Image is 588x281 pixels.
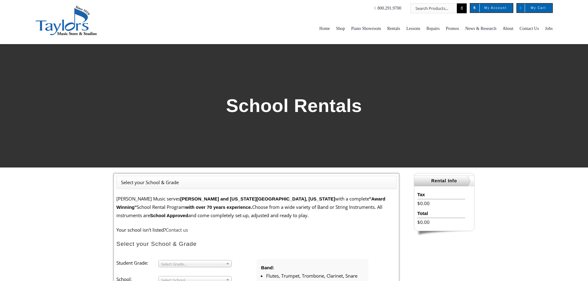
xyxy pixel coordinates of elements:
a: About [492,13,506,44]
span: Contact Us [512,23,536,33]
a: My Account [466,3,512,13]
span: About [492,23,506,33]
span: News & Research [448,23,486,33]
span: Piano Showroom [310,23,348,33]
nav: Main Menu [170,13,553,44]
strong: School Approved [150,212,189,218]
a: Shop [292,13,304,44]
span: Repairs [401,23,418,33]
h2: Rental Info [414,175,474,186]
h1: School Rentals [114,93,475,118]
a: Home [272,13,286,44]
a: News & Research [448,13,486,44]
span: My Account [473,6,505,10]
p: [PERSON_NAME] Music serves with a complete School Rental Program Choose from a wide variety of Ba... [116,194,397,219]
span: Select Grade... [161,259,223,267]
strong: with over 70 years experience. [186,203,258,209]
span: Shop [292,23,304,33]
input: Search [453,3,463,13]
nav: Top Right [170,3,553,13]
input: Search Products... [407,3,453,13]
a: Rentals [355,13,371,44]
strong: Band: [261,263,274,270]
li: $0.00 [417,218,465,226]
span: Lessons [377,23,395,33]
label: Student Grade: [116,258,158,266]
a: Repairs [401,13,418,44]
a: 800.291.9700 [362,3,397,13]
a: Promos [424,13,441,44]
li: Tax [417,191,465,199]
span: Rentals [355,23,371,33]
a: Lessons [377,13,395,44]
p: Your school isn't listed? [116,225,397,233]
h2: Select your School & Grade [116,239,397,247]
a: Jobs [543,13,553,44]
li: Select your School & Grade [121,178,179,186]
span: Jobs [543,23,553,33]
a: My Cart [515,3,553,13]
span: Promos [424,23,441,33]
strong: [PERSON_NAME] and [US_STATE][GEOGRAPHIC_DATA], [US_STATE] [180,195,327,201]
a: Contact us [166,226,188,232]
li: Total [417,209,465,218]
span: 800.291.9700 [369,3,397,13]
span: Home [272,23,286,33]
span: My Cart [522,6,546,10]
li: $0.00 [417,199,465,207]
a: Piano Showroom [310,13,348,44]
a: Contact Us [512,13,536,44]
img: sidebar-footer.png [414,231,474,236]
a: taylors-music-store-west-chester [35,5,97,11]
